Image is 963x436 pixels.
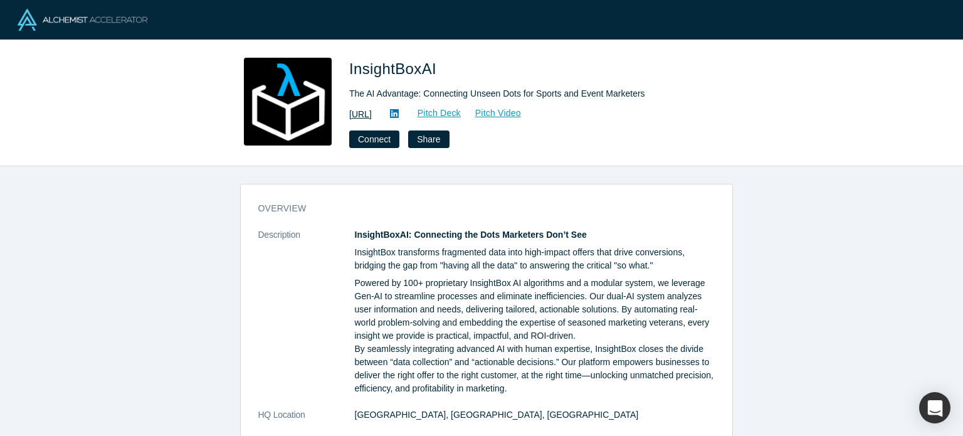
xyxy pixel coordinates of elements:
h3: overview [258,202,697,215]
div: The AI Advantage: Connecting Unseen Dots for Sports and Event Marketers [349,87,700,100]
dt: HQ Location [258,408,355,435]
a: Pitch Video [461,106,522,120]
a: Pitch Deck [404,106,461,120]
img: InsightBoxAI's Logo [244,58,332,146]
dt: Description [258,228,355,408]
img: Alchemist Logo [18,9,147,31]
a: [URL] [349,108,372,121]
p: Powered by 100+ proprietary InsightBox AI algorithms and a modular system, we leverage Gen-AI to ... [355,277,715,395]
p: InsightBox transforms fragmented data into high-impact offers that drive conversions, bridging th... [355,246,715,272]
dd: [GEOGRAPHIC_DATA], [GEOGRAPHIC_DATA], [GEOGRAPHIC_DATA] [355,408,715,422]
span: InsightBoxAI [349,60,441,77]
button: Connect [349,130,399,148]
strong: InsightBoxAI: Connecting the Dots Marketers Don’t See [355,230,587,240]
button: Share [408,130,449,148]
